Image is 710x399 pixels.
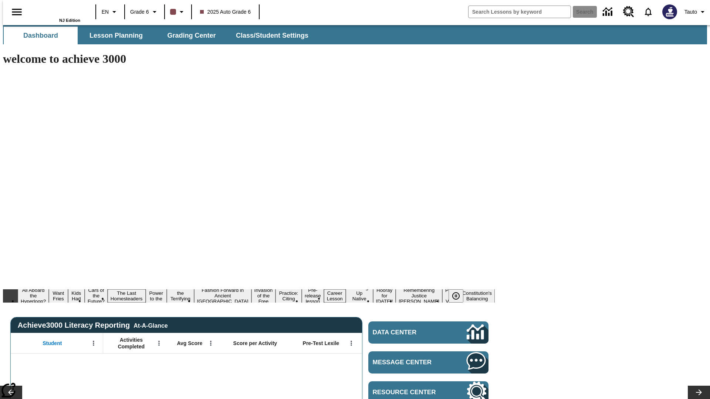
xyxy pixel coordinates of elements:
[303,340,339,347] span: Pre-Test Lexile
[251,281,276,311] button: Slide 9 The Invasion of the Free CD
[89,31,143,40] span: Lesson Planning
[127,5,162,18] button: Grade: Grade 6, Select a grade
[442,286,459,305] button: Slide 16 Point of View
[32,3,80,23] div: Home
[658,2,682,21] button: Select a new avatar
[146,284,167,308] button: Slide 6 Solar Power to the People
[205,338,216,349] button: Open Menu
[102,8,109,16] span: EN
[396,286,442,305] button: Slide 15 Remembering Justice O'Connor
[88,338,99,349] button: Open Menu
[49,278,68,314] button: Slide 2 Do You Want Fries With That?
[167,284,194,308] button: Slide 7 Attack of the Terrifying Tomatoes
[373,329,442,336] span: Data Center
[449,289,471,303] div: Pause
[3,27,315,44] div: SubNavbar
[459,284,495,308] button: Slide 17 The Constitution's Balancing Act
[98,5,122,18] button: Language: EN, Select a language
[3,25,707,44] div: SubNavbar
[153,338,165,349] button: Open Menu
[373,286,396,305] button: Slide 14 Hooray for Constitution Day!
[32,3,80,18] a: Home
[230,27,314,44] button: Class/Student Settings
[368,321,488,344] a: Data Center
[302,286,324,305] button: Slide 11 Pre-release lesson
[200,8,251,16] span: 2025 Auto Grade 6
[167,31,216,40] span: Grading Center
[469,6,571,18] input: search field
[194,286,251,305] button: Slide 8 Fashion Forward in Ancient Rome
[18,286,49,305] button: Slide 1 All Aboard the Hyperloop?
[155,27,229,44] button: Grading Center
[23,31,58,40] span: Dashboard
[85,286,108,305] button: Slide 4 Cars of the Future?
[177,340,202,347] span: Avg Score
[373,359,444,366] span: Message Center
[18,321,168,330] span: Achieve3000 Literacy Reporting
[68,278,85,314] button: Slide 3 Dirty Jobs Kids Had To Do
[4,27,78,44] button: Dashboard
[598,2,619,22] a: Data Center
[108,289,146,303] button: Slide 5 The Last Homesteaders
[324,289,346,303] button: Slide 12 Career Lesson
[275,284,302,308] button: Slide 10 Mixed Practice: Citing Evidence
[233,340,277,347] span: Score per Activity
[6,1,28,23] button: Open side menu
[167,5,189,18] button: Class color is dark brown. Change class color
[639,2,658,21] a: Notifications
[688,386,710,399] button: Lesson carousel, Next
[59,18,80,23] span: NJ Edition
[346,338,357,349] button: Open Menu
[130,8,149,16] span: Grade 6
[3,52,495,66] h1: welcome to achieve 3000
[236,31,308,40] span: Class/Student Settings
[107,337,156,350] span: Activities Completed
[368,351,488,374] a: Message Center
[449,289,463,303] button: Pause
[43,340,62,347] span: Student
[684,8,697,16] span: Tauto
[346,284,373,308] button: Slide 13 Cooking Up Native Traditions
[133,321,168,329] div: At-A-Glance
[373,389,444,396] span: Resource Center
[79,27,153,44] button: Lesson Planning
[619,2,639,22] a: Resource Center, Will open in new tab
[682,5,710,18] button: Profile/Settings
[662,4,677,19] img: Avatar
